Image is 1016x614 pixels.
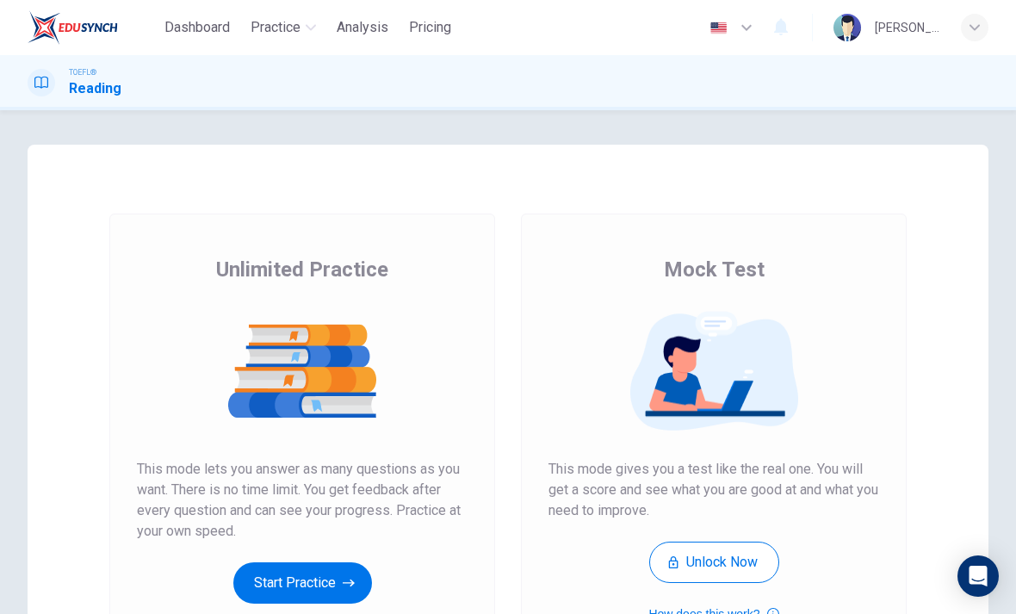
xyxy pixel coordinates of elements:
[69,78,121,99] h1: Reading
[244,12,323,43] button: Practice
[164,17,230,38] span: Dashboard
[664,256,765,283] span: Mock Test
[216,256,388,283] span: Unlimited Practice
[330,12,395,43] button: Analysis
[251,17,300,38] span: Practice
[833,14,861,41] img: Profile picture
[28,10,118,45] img: EduSynch logo
[337,17,388,38] span: Analysis
[402,12,458,43] button: Pricing
[158,12,237,43] button: Dashboard
[28,10,158,45] a: EduSynch logo
[649,542,779,583] button: Unlock Now
[875,17,940,38] div: [PERSON_NAME]
[548,459,879,521] span: This mode gives you a test like the real one. You will get a score and see what you are good at a...
[957,555,999,597] div: Open Intercom Messenger
[233,562,372,604] button: Start Practice
[69,66,96,78] span: TOEFL®
[708,22,729,34] img: en
[137,459,468,542] span: This mode lets you answer as many questions as you want. There is no time limit. You get feedback...
[409,17,451,38] span: Pricing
